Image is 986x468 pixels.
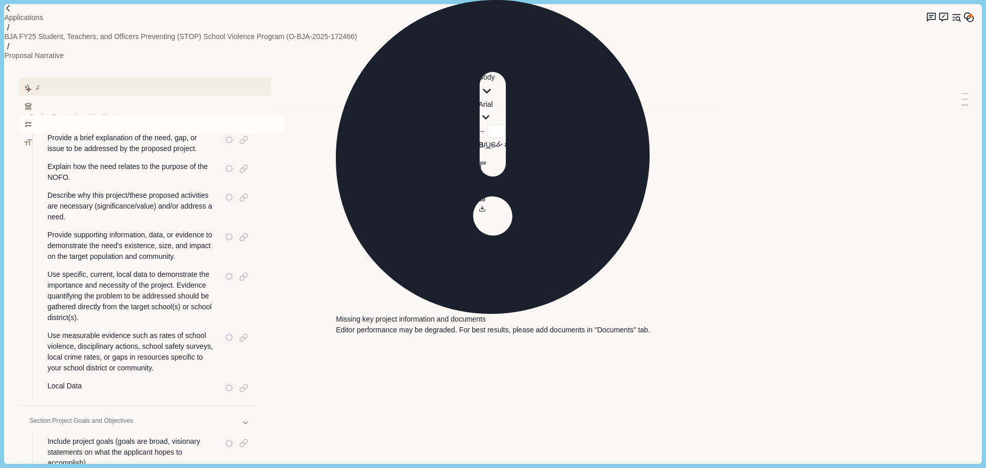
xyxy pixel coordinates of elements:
[36,83,39,93] span: Assistant
[486,140,491,151] button: U
[4,42,12,50] img: Forward slash icon
[4,23,12,31] img: Forward slash icon
[486,141,491,149] u: U
[479,62,486,69] button: Undo
[491,141,496,149] s: S
[47,269,215,323] p: Use specific, current, local data to demonstrate the importance and necessity of the project. Evi...
[479,72,495,99] button: Body
[4,31,357,42] a: BJA FY25 Student, Teachers, and Officers Preventing (STOP) School Violence Program (O-BJA-2025-17...
[47,190,215,222] p: Describe why this project/these proposed activities are necessary (significance/value) and/or add...
[479,194,486,201] button: Line height
[484,140,486,151] button: I
[479,141,484,149] b: B
[479,205,486,212] button: Export to docx
[479,99,493,110] div: Arial
[479,128,486,135] button: Decrease font size
[486,62,493,69] button: Redo
[479,162,486,169] button: Adjust margins
[4,4,12,12] img: Forward slash icon
[479,183,486,191] button: Line height
[47,381,82,394] p: Local Data
[47,230,215,262] p: Provide supporting information, data, or evidence to demonstrate the need's existence, size, and ...
[479,73,495,81] span: Body
[507,128,515,135] button: Increase font size
[4,12,43,23] a: Applications
[29,417,236,429] p: Section: Project Goals and Objectives
[491,140,496,151] button: S
[479,140,484,151] button: B
[479,173,486,180] button: Line height
[479,99,493,124] button: Arial
[484,141,486,149] i: I
[47,161,215,183] p: Explain how the need relates to the purpose of the NOFO.
[47,330,215,373] p: Use measurable evidence such as rates of school violence, disciplinary actions, school safety sur...
[4,50,64,61] a: Proposal Narrative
